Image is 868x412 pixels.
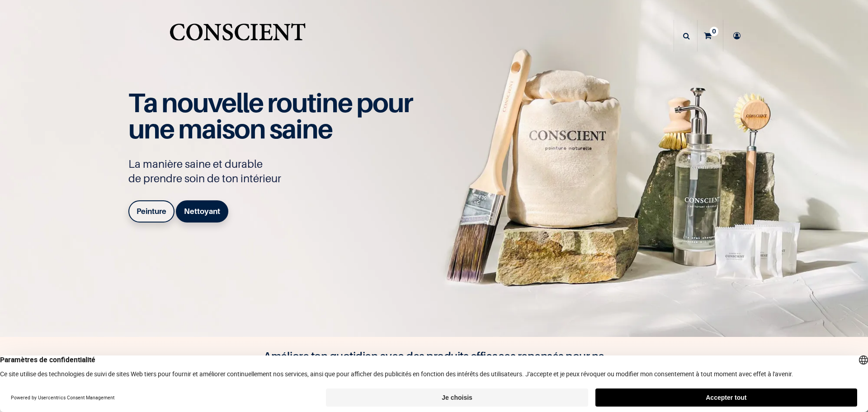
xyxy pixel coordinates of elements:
b: Nettoyant [184,207,220,216]
h4: Améliore ton quotidien avec des produits efficaces repensés pour ne présenter aucun danger pour t... [253,348,615,382]
a: Logo of Conscient [168,18,307,54]
b: Peinture [137,207,166,216]
span: Ta nouvelle routine pour une maison saine [128,86,412,145]
a: 0 [698,20,723,52]
a: Nettoyant [176,200,228,222]
p: La manière saine et durable de prendre soin de ton intérieur [128,157,422,186]
img: Conscient [168,18,307,54]
a: Peinture [128,200,175,222]
sup: 0 [710,27,718,36]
